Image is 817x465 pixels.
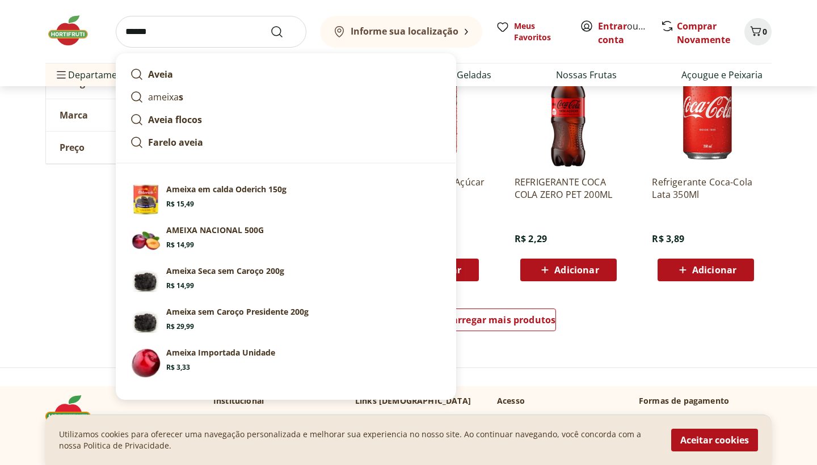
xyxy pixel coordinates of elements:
[148,90,183,104] p: ameixa
[554,265,599,274] span: Adicionar
[166,200,194,209] span: R$ 15,49
[166,225,264,236] p: AMEIXA NACIONAL 500G
[166,306,309,318] p: Ameixa sem Caroço Presidente 200g
[270,25,297,39] button: Submit Search
[166,240,194,250] span: R$ 14,99
[148,136,203,149] strong: Farelo aveia
[46,99,216,131] button: Marca
[520,259,617,281] button: Adicionar
[447,315,556,324] span: Carregar mais produtos
[125,302,447,343] a: PrincipalAmeixa sem Caroço Presidente 200gR$ 29,99
[515,232,547,245] span: R$ 2,29
[598,20,660,46] a: Criar conta
[681,68,763,82] a: Açougue e Peixaria
[125,63,447,86] a: Aveia
[130,225,162,256] img: Principal
[148,68,173,81] strong: Aveia
[598,20,627,32] a: Entrar
[514,20,566,43] span: Meus Favoritos
[320,16,482,48] button: Informe sua localização
[125,220,447,261] a: PrincipalAMEIXA NACIONAL 500GR$ 14,99
[45,14,102,48] img: Hortifruti
[744,18,772,45] button: Carrinho
[116,16,306,48] input: search
[677,20,730,46] a: Comprar Novamente
[166,322,194,331] span: R$ 29,99
[671,429,758,451] button: Aceitar cookies
[166,347,275,358] p: Ameixa Importada Unidade
[652,59,760,167] img: Refrigerante Coca-Cola Lata 350Ml
[556,68,617,82] a: Nossas Frutas
[213,395,264,407] p: Institucional
[497,395,525,407] p: Acesso
[54,61,136,88] span: Departamentos
[125,261,447,302] a: PrincipalAmeixa Seca sem Caroço 200gR$ 14,99
[125,86,447,108] a: ameixas
[54,61,68,88] button: Menu
[125,179,447,220] a: Ameixa em calda Oderich 150gR$ 15,49
[166,184,287,195] p: Ameixa em calda Oderich 150g
[598,19,648,46] span: ou
[355,395,471,407] p: Links [DEMOGRAPHIC_DATA]
[45,395,102,429] img: Hortifruti
[59,429,658,451] p: Utilizamos cookies para oferecer uma navegação personalizada e melhorar sua experiencia no nosso ...
[639,395,772,407] p: Formas de pagamento
[652,176,760,201] a: Refrigerante Coca-Cola Lata 350Ml
[515,176,622,201] a: REFRIGERANTE COCA COLA ZERO PET 200ML
[148,113,202,126] strong: Aveia flocos
[46,132,216,163] button: Preço
[60,142,85,153] span: Preço
[692,265,736,274] span: Adicionar
[166,363,190,372] span: R$ 3,33
[179,91,183,103] strong: s
[351,25,458,37] b: Informe sua localização
[125,343,447,383] a: Ameixa Importada UnidadeR$ 3,33
[763,26,767,37] span: 0
[125,131,447,154] a: Farelo aveia
[446,308,557,336] a: Carregar mais produtos
[496,20,566,43] a: Meus Favoritos
[166,281,194,290] span: R$ 14,99
[515,59,622,167] img: REFRIGERANTE COCA COLA ZERO PET 200ML
[652,232,684,245] span: R$ 3,89
[125,108,447,131] a: Aveia flocos
[166,265,284,277] p: Ameixa Seca sem Caroço 200g
[60,109,88,121] span: Marca
[130,306,162,338] img: Principal
[658,259,754,281] button: Adicionar
[130,265,162,297] img: Principal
